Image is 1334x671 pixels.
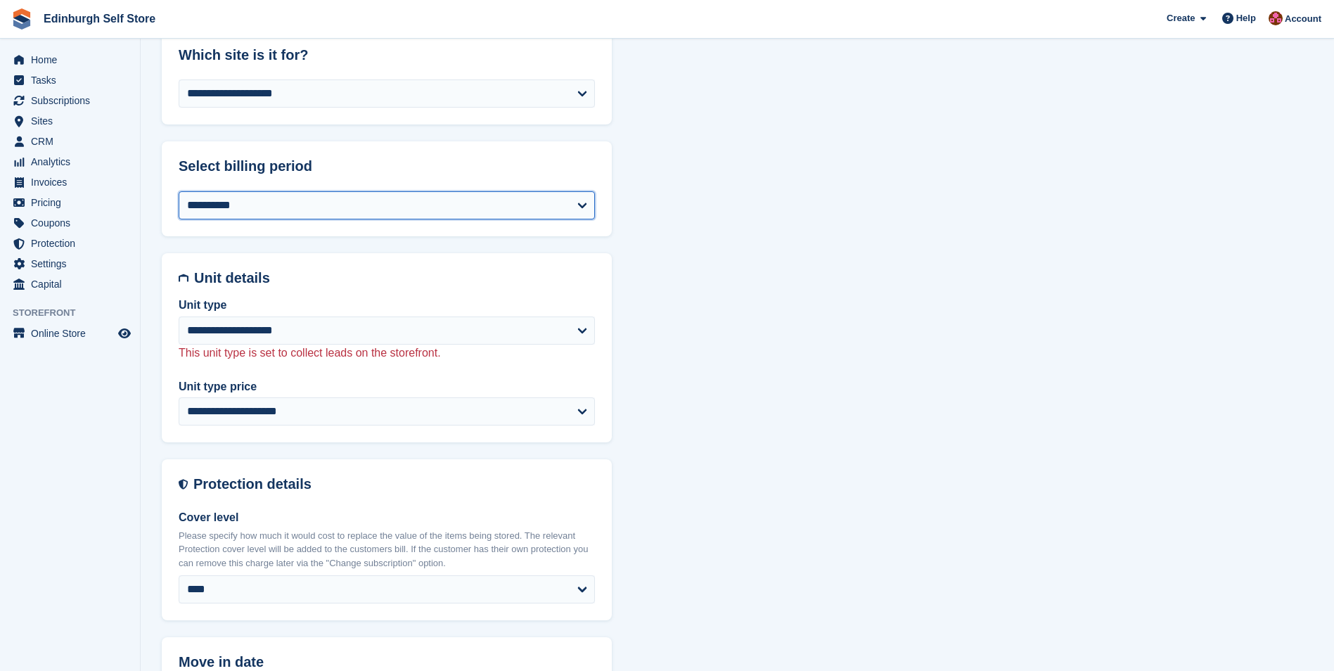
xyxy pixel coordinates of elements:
span: Create [1167,11,1195,25]
a: menu [7,234,133,253]
img: Lucy Michalec [1269,11,1283,25]
p: Please specify how much it would cost to replace the value of the items being stored. The relevan... [179,529,595,570]
a: menu [7,50,133,70]
span: Sites [31,111,115,131]
h2: Unit details [194,270,595,286]
a: menu [7,172,133,192]
span: Coupons [31,213,115,233]
span: Pricing [31,193,115,212]
span: Subscriptions [31,91,115,110]
span: Capital [31,274,115,294]
a: menu [7,274,133,294]
label: Unit type [179,297,595,314]
img: unit-details-icon-595b0c5c156355b767ba7b61e002efae458ec76ed5ec05730b8e856ff9ea34a9.svg [179,270,188,286]
a: menu [7,70,133,90]
a: menu [7,254,133,274]
span: Storefront [13,306,140,320]
span: CRM [31,132,115,151]
p: This unit type is set to collect leads on the storefront. [179,345,595,362]
a: Preview store [116,325,133,342]
a: menu [7,193,133,212]
a: menu [7,152,133,172]
span: Home [31,50,115,70]
span: Settings [31,254,115,274]
a: menu [7,213,133,233]
h2: Select billing period [179,158,595,174]
label: Cover level [179,509,595,526]
a: Edinburgh Self Store [38,7,161,30]
span: Help [1236,11,1256,25]
h2: Which site is it for? [179,47,595,63]
span: Protection [31,234,115,253]
a: menu [7,91,133,110]
label: Unit type price [179,378,595,395]
a: menu [7,111,133,131]
a: menu [7,132,133,151]
span: Analytics [31,152,115,172]
a: menu [7,324,133,343]
img: insurance-details-icon-731ffda60807649b61249b889ba3c5e2b5c27d34e2e1fb37a309f0fde93ff34a.svg [179,476,188,492]
h2: Protection details [193,476,595,492]
img: stora-icon-8386f47178a22dfd0bd8f6a31ec36ba5ce8667c1dd55bd0f319d3a0aa187defe.svg [11,8,32,30]
span: Online Store [31,324,115,343]
h2: Move in date [179,654,595,670]
span: Invoices [31,172,115,192]
span: Account [1285,12,1321,26]
span: Tasks [31,70,115,90]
